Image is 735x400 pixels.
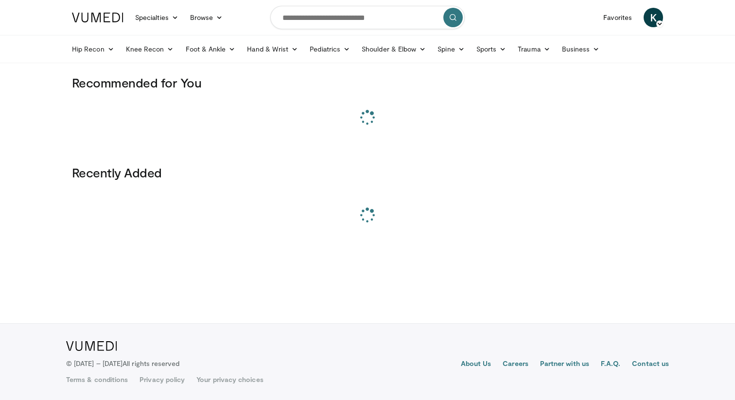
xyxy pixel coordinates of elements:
a: Hand & Wrist [241,39,304,59]
a: Business [556,39,606,59]
a: Browse [184,8,229,27]
a: Contact us [632,359,669,370]
a: Terms & conditions [66,375,128,384]
a: F.A.Q. [601,359,620,370]
a: Your privacy choices [196,375,263,384]
a: Spine [432,39,470,59]
a: Sports [471,39,512,59]
img: VuMedi Logo [66,341,117,351]
span: All rights reserved [122,359,179,367]
a: Shoulder & Elbow [356,39,432,59]
a: Trauma [512,39,556,59]
img: VuMedi Logo [72,13,123,22]
a: Hip Recon [66,39,120,59]
a: Privacy policy [140,375,185,384]
p: © [DATE] – [DATE] [66,359,180,368]
input: Search topics, interventions [270,6,465,29]
h3: Recommended for You [72,75,663,90]
a: Specialties [129,8,184,27]
h3: Recently Added [72,165,663,180]
a: Favorites [597,8,638,27]
a: About Us [461,359,491,370]
a: Foot & Ankle [180,39,242,59]
a: Careers [503,359,528,370]
a: Pediatrics [304,39,356,59]
a: Partner with us [540,359,589,370]
a: Knee Recon [120,39,180,59]
a: K [644,8,663,27]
